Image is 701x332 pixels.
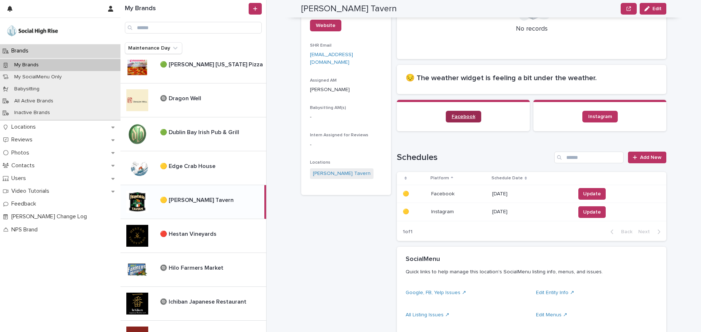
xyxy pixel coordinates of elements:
p: Locations [8,124,42,130]
h2: [PERSON_NAME] Tavern [301,4,397,14]
h1: My Brands [125,5,247,13]
span: Back [617,229,632,234]
span: Intern Assigned for Reviews [310,133,368,137]
a: 🟢 Dublin Bay Irish Pub & Grill🟢 Dublin Bay Irish Pub & Grill [120,117,266,151]
a: [PERSON_NAME] Tavern [313,170,371,177]
p: Brands [8,47,34,54]
span: Add New [640,155,662,160]
input: Search [554,152,624,163]
span: Babysitting AM(s) [310,106,346,110]
p: All Active Brands [8,98,59,104]
span: Next [638,229,654,234]
tr: 🟡🟡 FacebookFacebook [DATE]Update [397,185,666,203]
span: Update [583,190,601,198]
p: [PERSON_NAME] [310,86,382,94]
p: Platform [430,174,449,182]
h1: Schedules [397,152,551,163]
span: Edit [652,6,662,11]
a: 🔘 Hilo Farmers Market🔘 Hilo Farmers Market [120,253,266,287]
p: Feedback [8,200,42,207]
p: Video Tutorials [8,188,55,195]
p: Quick links to help manage this location's SocialMenu listing info, menus, and issues. [406,269,655,275]
a: Instagram [582,111,618,122]
p: 🟡 [403,190,410,197]
a: Website [310,20,341,31]
button: Update [578,206,606,218]
a: [EMAIL_ADDRESS][DOMAIN_NAME] [310,52,353,65]
button: Maintenance Day [125,42,182,54]
span: Assigned AM [310,78,337,83]
a: 🟡 Edge Crab House🟡 Edge Crab House [120,151,266,185]
a: Edit Menus ↗ [536,312,567,317]
h2: 😔 The weather widget is feeling a bit under the weather. [406,74,658,82]
p: NPS Brand [8,226,43,233]
p: 🔘 Ichiban Japanese Restaurant [160,297,248,305]
p: Schedule Date [491,174,523,182]
h2: SocialMenu [406,255,440,263]
a: Edit Entity Info ↗ [536,290,574,295]
a: Facebook [446,111,481,122]
p: 🟢 [PERSON_NAME] [US_STATE] Pizza [160,60,264,68]
p: [PERSON_NAME] Change Log [8,213,93,220]
p: 🔘 Dragon Well [160,94,203,102]
span: SHR Email [310,43,332,48]
p: [DATE] [492,209,570,215]
p: 🟡 [403,207,410,215]
img: o5DnuTxEQV6sW9jFYBBf [6,24,59,38]
p: 🟢 Dublin Bay Irish Pub & Grill [160,128,241,136]
a: 🟡 [PERSON_NAME] Tavern🟡 [PERSON_NAME] Tavern [120,185,266,219]
p: Babysitting [8,86,45,92]
a: 🔴 Hestan Vineyards🔴 Hestan Vineyards [120,219,266,253]
tr: 🟡🟡 InstagramInstagram [DATE]Update [397,203,666,221]
a: Google, FB, Yelp Issues ↗ [406,290,466,295]
p: Contacts [8,162,41,169]
p: 🟡 [PERSON_NAME] Tavern [160,195,235,204]
input: Search [125,22,262,34]
p: No records [406,25,658,33]
a: Add New [628,152,666,163]
p: 🟡 Edge Crab House [160,161,217,170]
p: 🔘 Hilo Farmers Market [160,263,225,272]
p: Users [8,175,32,182]
span: Update [583,208,601,216]
p: [DATE] [492,191,570,197]
span: Instagram [588,114,612,119]
a: 🟢 [PERSON_NAME] [US_STATE] Pizza🟢 [PERSON_NAME] [US_STATE] Pizza [120,50,266,83]
span: Facebook [452,114,475,119]
span: Website [316,23,336,28]
p: Instagram [431,207,455,215]
p: Facebook [431,190,456,197]
p: My SocialMenu Only [8,74,68,80]
p: My Brands [8,62,45,68]
p: - [310,141,382,149]
a: 🔘 Dragon Well🔘 Dragon Well [120,83,266,117]
p: Photos [8,149,35,156]
p: Reviews [8,136,38,143]
button: Update [578,188,606,200]
p: Inactive Brands [8,110,56,116]
span: Locations [310,160,330,165]
button: Next [635,229,666,235]
button: Back [605,229,635,235]
p: 1 of 1 [397,223,418,241]
a: 🔘 Ichiban Japanese Restaurant🔘 Ichiban Japanese Restaurant [120,287,266,321]
p: 🔴 Hestan Vineyards [160,229,218,238]
a: All Listing Issues ↗ [406,312,449,317]
button: Edit [640,3,666,15]
p: - [310,113,382,121]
